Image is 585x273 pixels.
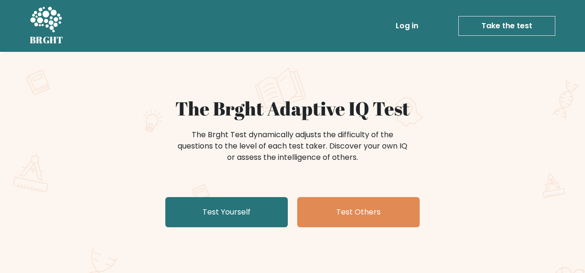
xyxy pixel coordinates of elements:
div: The Brght Test dynamically adjusts the difficulty of the questions to the level of each test take... [175,129,410,163]
a: Log in [392,17,422,35]
h5: BRGHT [30,34,64,46]
a: Test Others [297,197,420,227]
a: BRGHT [30,4,64,48]
a: Take the test [458,16,555,36]
h1: The Brght Adaptive IQ Test [63,97,522,120]
a: Test Yourself [165,197,288,227]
